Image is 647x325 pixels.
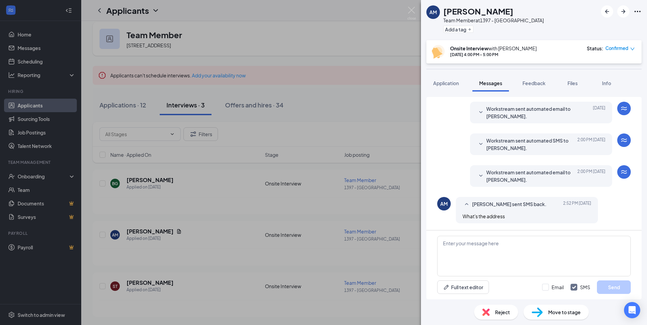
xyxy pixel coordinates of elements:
[429,9,437,16] div: AM
[433,80,459,86] span: Application
[463,213,505,219] span: What's the address
[620,168,628,176] svg: WorkstreamLogo
[605,45,628,52] span: Confirmed
[522,80,545,86] span: Feedback
[593,105,605,120] span: [DATE]
[601,5,613,18] button: ArrowLeftNew
[587,45,603,52] div: Status :
[495,308,510,316] span: Reject
[597,280,631,294] button: Send
[563,200,591,208] span: [DATE] 2:52 PM
[479,80,502,86] span: Messages
[619,7,627,16] svg: ArrowRight
[450,52,537,57] div: [DATE] 4:00 PM - 5:00 PM
[624,302,640,318] div: Open Intercom Messenger
[440,200,448,207] div: AM
[567,80,578,86] span: Files
[443,5,513,17] h1: [PERSON_NAME]
[620,104,628,112] svg: WorkstreamLogo
[477,172,485,180] svg: SmallChevronDown
[486,169,575,183] span: Workstream sent automated email to [PERSON_NAME].
[620,136,628,144] svg: WorkstreamLogo
[443,17,544,24] div: Team Member at 1397 - [GEOGRAPHIC_DATA]
[450,45,488,51] b: Onsite Interview
[548,308,581,316] span: Move to stage
[617,5,629,18] button: ArrowRight
[443,284,450,291] svg: Pen
[463,200,471,208] svg: SmallChevronUp
[486,137,575,152] span: Workstream sent automated SMS to [PERSON_NAME].
[472,200,546,208] span: [PERSON_NAME] sent SMS back.
[437,280,489,294] button: Full text editorPen
[577,169,605,183] span: [DATE] 2:00 PM
[477,140,485,148] svg: SmallChevronDown
[630,47,635,51] span: down
[603,7,611,16] svg: ArrowLeftNew
[468,27,472,31] svg: Plus
[477,108,485,117] svg: SmallChevronDown
[450,45,537,52] div: with [PERSON_NAME]
[633,7,642,16] svg: Ellipses
[486,105,575,120] span: Workstream sent automated email to [PERSON_NAME].
[443,26,473,33] button: PlusAdd a tag
[577,137,605,152] span: [DATE] 2:00 PM
[602,80,611,86] span: Info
